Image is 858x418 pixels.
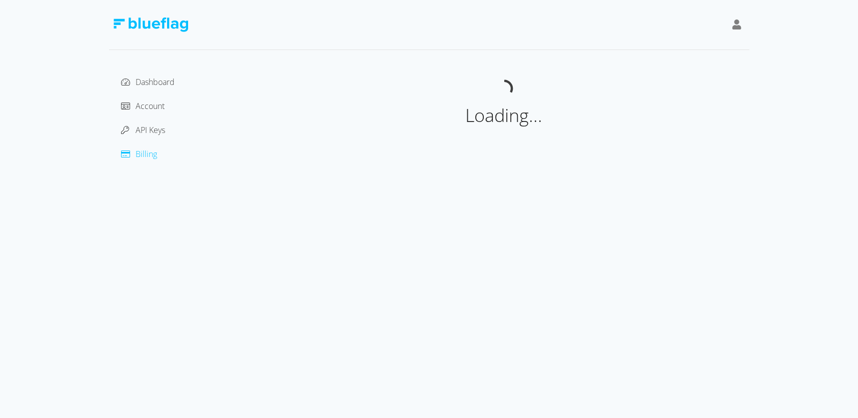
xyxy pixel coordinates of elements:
[136,148,158,159] span: Billing
[136,100,165,111] span: Account
[136,76,175,87] span: Dashboard
[121,124,166,135] a: API Keys
[136,124,166,135] span: API Keys
[113,17,188,32] img: Blue Flag Logo
[121,148,158,159] a: Billing
[121,100,165,111] a: Account
[121,76,175,87] a: Dashboard
[466,103,543,127] span: Loading...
